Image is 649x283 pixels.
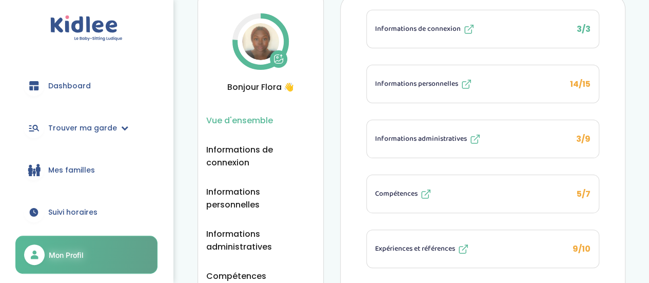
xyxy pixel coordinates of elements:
[367,175,599,213] button: Compétences 5/7
[576,133,591,145] span: 3/9
[366,120,599,158] li: 3/9
[375,24,461,34] span: Informations de connexion
[48,123,117,134] span: Trouver ma garde
[15,109,158,146] a: Trouver ma garde
[577,188,591,200] span: 5/7
[50,15,123,42] img: logo.svg
[15,236,158,274] a: Mon Profil
[206,143,315,169] button: Informations de connexion
[375,188,418,199] span: Compétences
[366,65,599,103] li: 14/15
[206,228,315,253] button: Informations administratives
[573,243,591,255] span: 9/10
[366,10,599,48] li: 3/3
[15,152,158,188] a: Mes familles
[366,230,599,268] li: 9/10
[206,81,315,93] span: Bonjour Flora 👋
[15,194,158,231] a: Suivi horaires
[48,165,95,176] span: Mes familles
[375,134,467,144] span: Informations administratives
[49,250,84,260] span: Mon Profil
[206,114,273,127] button: Vue d'ensemble
[366,175,599,213] li: 5/7
[48,81,91,91] span: Dashboard
[242,23,279,60] img: Avatar
[367,120,599,158] button: Informations administratives 3/9
[15,67,158,104] a: Dashboard
[206,270,266,282] button: Compétences
[375,243,455,254] span: Expériences et références
[367,10,599,48] button: Informations de connexion 3/3
[570,78,591,90] span: 14/15
[577,23,591,35] span: 3/3
[206,185,315,211] button: Informations personnelles
[367,230,599,268] button: Expériences et références 9/10
[367,65,599,103] button: Informations personnelles 14/15
[375,79,458,89] span: Informations personnelles
[48,207,97,218] span: Suivi horaires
